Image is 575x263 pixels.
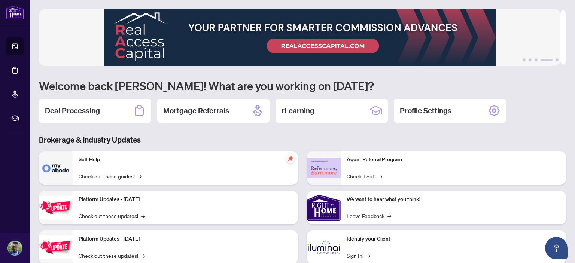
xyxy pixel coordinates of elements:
a: Check out these guides!→ [79,172,142,180]
p: Agent Referral Program [347,156,560,164]
span: → [387,212,391,220]
button: Open asap [545,237,568,259]
button: 3 [535,58,538,61]
p: Platform Updates - [DATE] [79,195,292,204]
h2: Deal Processing [45,105,100,116]
button: 5 [556,58,559,61]
img: Platform Updates - July 21, 2025 [39,196,73,219]
a: Check out these updates!→ [79,212,145,220]
p: Self-Help [79,156,292,164]
h3: Brokerage & Industry Updates [39,135,566,145]
span: → [378,172,382,180]
a: Leave Feedback→ [347,212,391,220]
button: 2 [529,58,532,61]
button: 1 [523,58,526,61]
h2: Profile Settings [400,105,451,116]
h1: Welcome back [PERSON_NAME]! What are you working on [DATE]? [39,79,566,93]
a: Check it out!→ [347,172,382,180]
a: Check out these updates!→ [79,251,145,260]
span: → [141,251,145,260]
img: Profile Icon [8,241,22,255]
span: → [366,251,370,260]
a: Sign In!→ [347,251,370,260]
img: Self-Help [39,151,73,185]
span: → [141,212,145,220]
p: We want to hear what you think! [347,195,560,204]
span: pushpin [286,154,295,163]
img: We want to hear what you think! [307,191,341,224]
img: logo [6,6,24,19]
img: Agent Referral Program [307,158,341,178]
img: Slide 3 [39,9,560,66]
h2: rLearning [282,105,314,116]
img: Platform Updates - July 8, 2025 [39,235,73,259]
button: 4 [541,58,553,61]
p: Platform Updates - [DATE] [79,235,292,243]
span: → [138,172,142,180]
p: Identify your Client [347,235,560,243]
h2: Mortgage Referrals [163,105,229,116]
